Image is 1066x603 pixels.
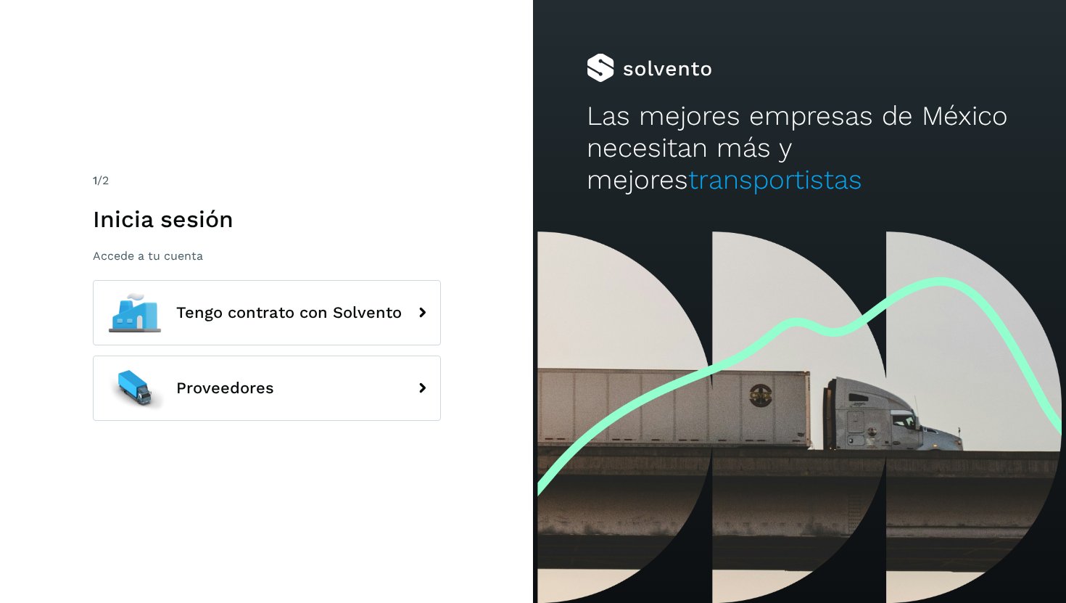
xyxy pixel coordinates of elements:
span: Proveedores [176,380,274,397]
span: transportistas [688,164,862,195]
span: 1 [93,173,97,187]
span: Tengo contrato con Solvento [176,304,402,321]
h1: Inicia sesión [93,205,441,233]
div: /2 [93,172,441,189]
p: Accede a tu cuenta [93,249,441,263]
h2: Las mejores empresas de México necesitan más y mejores [587,100,1013,197]
button: Proveedores [93,356,441,421]
button: Tengo contrato con Solvento [93,280,441,345]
